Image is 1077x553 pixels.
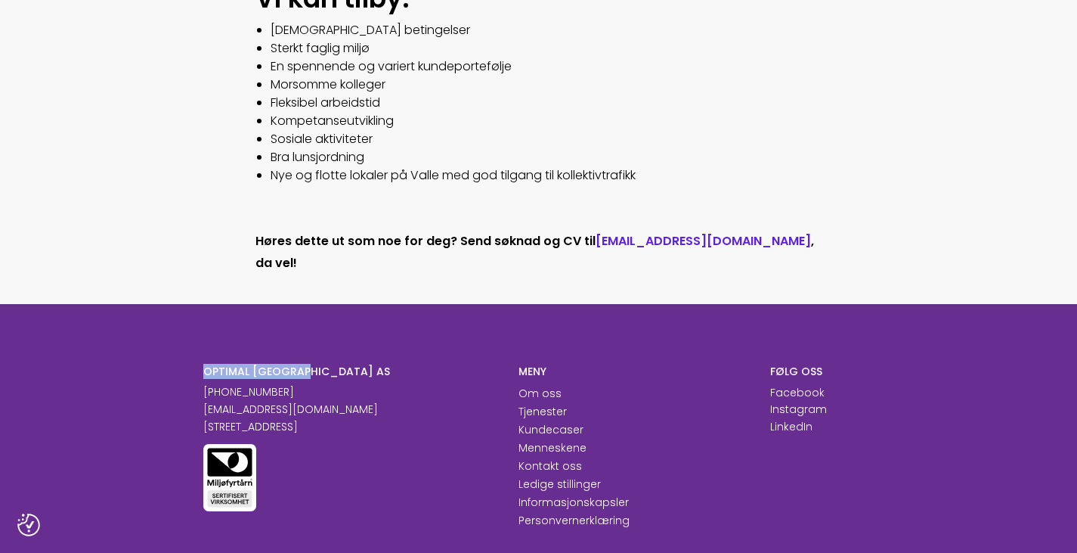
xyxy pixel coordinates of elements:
a: Instagram [770,402,827,417]
li: Sosiale aktiviteter [271,130,822,148]
img: Miljøfyrtårn sertifisert virksomhet [203,444,256,511]
img: Revisit consent button [17,514,40,536]
a: Kontakt oss [518,458,582,474]
button: Samtykkepreferanser [17,514,40,536]
li: En spennende og variert kundeportefølje [271,57,822,76]
p: Instagram [770,402,827,418]
h6: OPTIMAL [GEOGRAPHIC_DATA] AS [203,365,496,378]
li: Kompetanseutvikling [271,112,822,130]
a: LinkedIn [770,419,812,434]
a: Om oss [518,386,562,401]
h6: MENY [518,365,747,378]
li: [DEMOGRAPHIC_DATA] betingelser [271,21,822,39]
a: Menneskene [518,440,586,455]
a: Ledige stillinger [518,477,601,492]
a: Facebook [770,385,825,400]
a: Informasjonskapsler [518,495,629,510]
li: Bra lunsjordning [271,148,822,166]
a: [EMAIL_ADDRESS][DOMAIN_NAME] [203,402,378,417]
h6: FØLG OSS [770,365,874,378]
li: Fleksibel arbeidstid [271,94,822,112]
strong: Høres dette ut som noe for deg? Send søknad og CV til , da vel! [255,232,814,272]
p: Facebook [770,385,825,401]
p: LinkedIn [770,419,812,435]
a: Tjenester [518,404,567,419]
li: Morsomme kolleger [271,76,822,94]
a: [EMAIL_ADDRESS][DOMAIN_NAME] [596,232,811,250]
li: Nye og flotte lokaler på Valle med god tilgang til kollektivtrafikk [271,166,822,185]
p: [STREET_ADDRESS] [203,419,496,435]
a: Kundecaser [518,422,583,437]
li: Sterkt faglig miljø [271,39,822,57]
a: Personvernerklæring [518,513,630,528]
